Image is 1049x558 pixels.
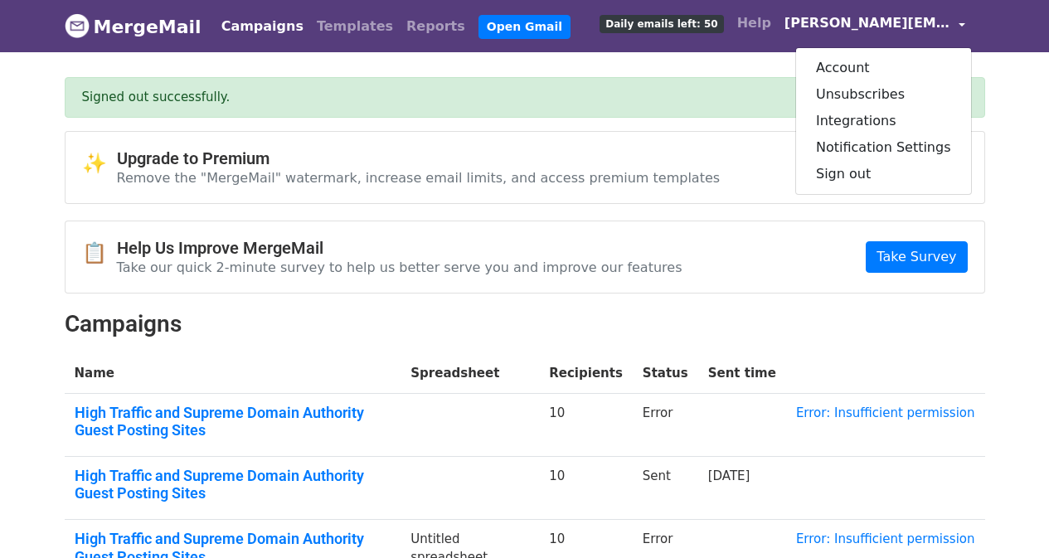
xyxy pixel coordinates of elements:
th: Status [633,354,698,393]
a: High Traffic and Supreme Domain Authority Guest Posting Sites [75,404,391,439]
th: Spreadsheet [401,354,539,393]
h4: Help Us Improve MergeMail [117,238,682,258]
a: High Traffic and Supreme Domain Authority Guest Posting Sites [75,467,391,502]
a: Sign out [796,161,971,187]
a: Reports [400,10,472,43]
span: ✨ [82,152,117,176]
a: Take Survey [866,241,967,273]
td: 10 [539,456,633,519]
a: Open Gmail [478,15,571,39]
a: Notification Settings [796,134,971,161]
a: Templates [310,10,400,43]
th: Name [65,354,401,393]
a: Unsubscribes [796,81,971,108]
p: Take our quick 2-minute survey to help us better serve you and improve our features [117,259,682,276]
a: [DATE] [708,468,750,483]
h4: Upgrade to Premium [117,148,721,168]
a: Integrations [796,108,971,134]
a: Daily emails left: 50 [593,7,730,40]
a: Help [731,7,778,40]
img: MergeMail logo [65,13,90,38]
th: Sent time [698,354,786,393]
p: Remove the "MergeMail" watermark, increase email limits, and access premium templates [117,169,721,187]
a: Error: Insufficient permission [796,531,975,546]
div: Signed out successfully. [82,88,951,107]
th: Recipients [539,354,633,393]
a: Error: Insufficient permission [796,405,975,420]
a: Account [796,55,971,81]
td: Sent [633,456,698,519]
a: MergeMail [65,9,202,44]
h2: Campaigns [65,310,985,338]
div: [PERSON_NAME][EMAIL_ADDRESS][DOMAIN_NAME] [795,47,972,195]
span: Daily emails left: 50 [600,15,723,33]
span: [PERSON_NAME][EMAIL_ADDRESS][DOMAIN_NAME] [784,13,950,33]
td: 10 [539,393,633,456]
a: Campaigns [215,10,310,43]
a: [PERSON_NAME][EMAIL_ADDRESS][DOMAIN_NAME] [778,7,972,46]
td: Error [633,393,698,456]
span: 📋 [82,241,117,265]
